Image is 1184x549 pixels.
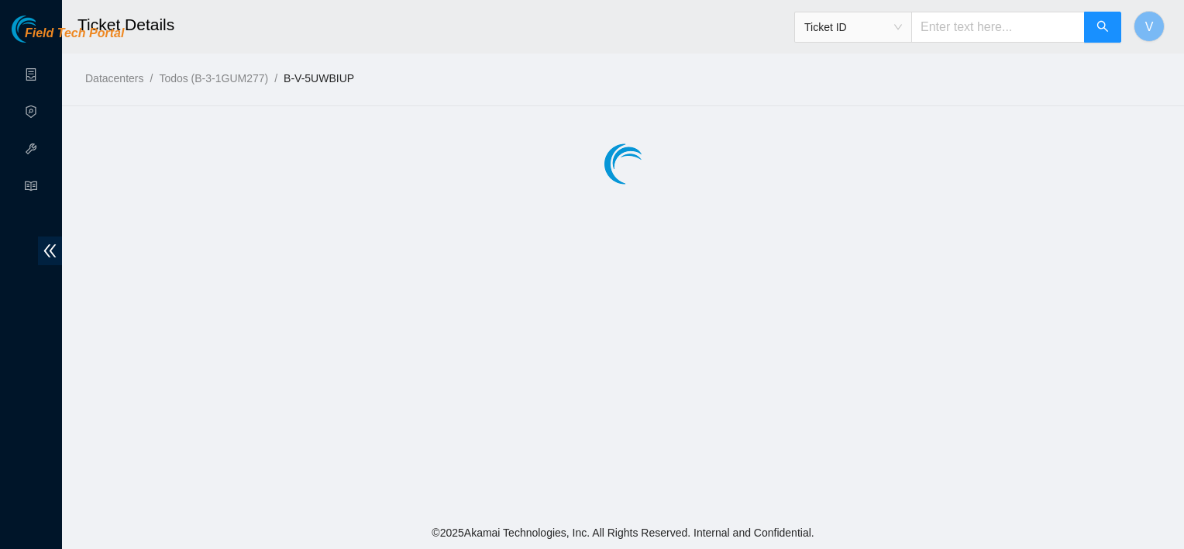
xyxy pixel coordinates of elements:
span: Field Tech Portal [25,26,124,41]
span: search [1096,20,1109,35]
span: Ticket ID [804,16,902,39]
span: read [25,173,37,204]
button: V [1134,11,1165,42]
a: Todos (B-3-1GUM277) [159,72,268,85]
button: search [1084,12,1121,43]
span: / [150,72,153,85]
span: / [274,72,277,85]
a: Datacenters [85,72,143,85]
footer: © 2025 Akamai Technologies, Inc. All Rights Reserved. Internal and Confidential. [62,516,1184,549]
a: Akamai TechnologiesField Tech Portal [12,28,124,48]
span: double-left [38,237,62,265]
input: Enter text here... [911,12,1085,43]
img: Akamai Technologies [12,16,78,43]
span: V [1145,17,1154,36]
a: B-V-5UWBIUP [284,72,354,85]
